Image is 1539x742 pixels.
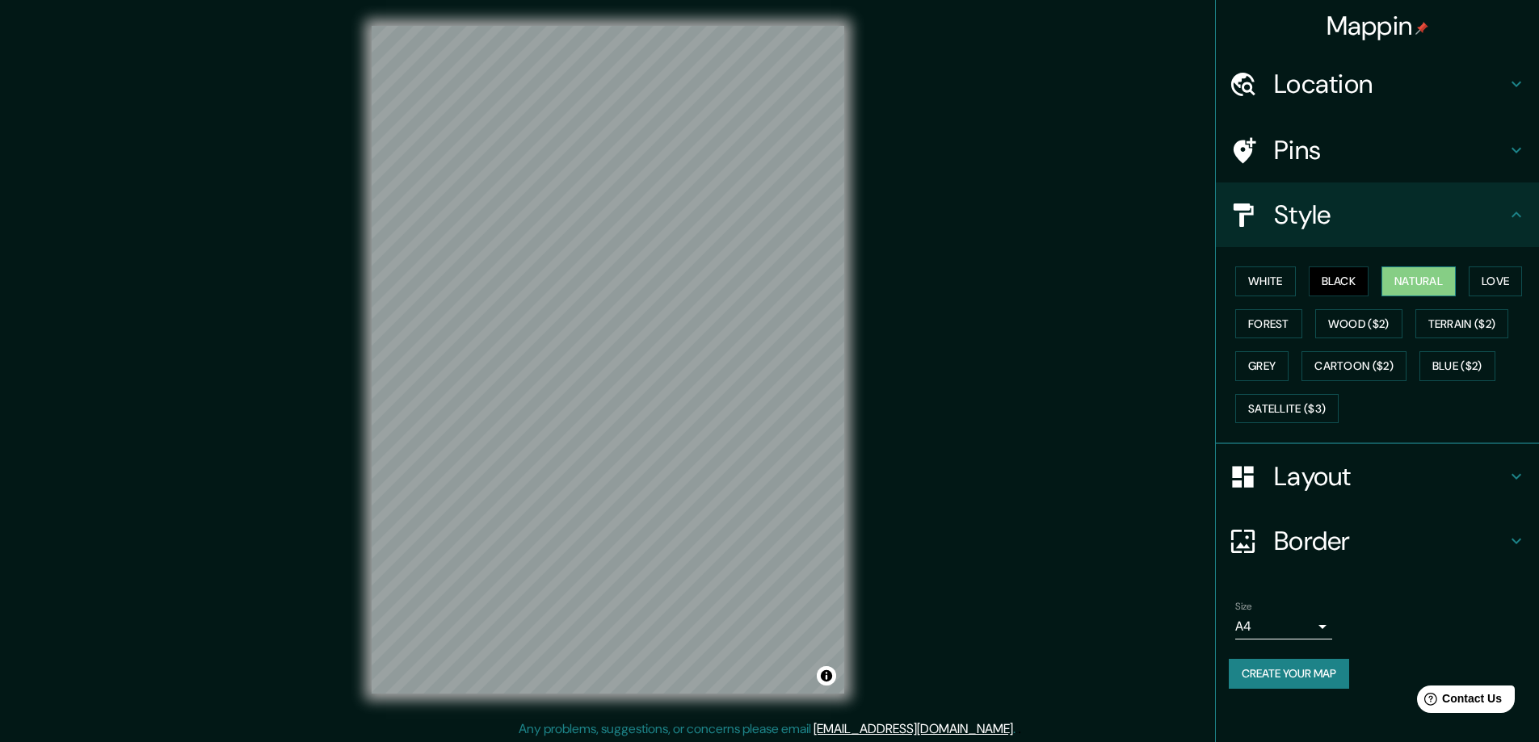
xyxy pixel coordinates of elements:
button: Terrain ($2) [1415,309,1509,339]
div: Pins [1216,118,1539,182]
button: Grey [1235,351,1289,381]
button: Black [1309,266,1369,296]
label: Size [1235,600,1252,614]
button: Toggle attribution [817,666,836,685]
div: Layout [1216,444,1539,509]
button: Cartoon ($2) [1301,351,1407,381]
h4: Location [1274,68,1507,100]
button: Forest [1235,309,1302,339]
button: Blue ($2) [1419,351,1495,381]
div: . [1015,719,1018,739]
h4: Mappin [1327,10,1429,42]
iframe: Help widget launcher [1395,679,1521,724]
button: White [1235,266,1296,296]
button: Satellite ($3) [1235,394,1339,424]
h4: Layout [1274,460,1507,493]
div: A4 [1235,614,1332,639]
div: Style [1216,182,1539,247]
a: [EMAIL_ADDRESS][DOMAIN_NAME] [814,720,1013,737]
div: Location [1216,52,1539,116]
div: Border [1216,509,1539,573]
h4: Style [1274,199,1507,231]
button: Wood ($2) [1315,309,1402,339]
button: Natural [1381,266,1456,296]
h4: Border [1274,525,1507,557]
p: Any problems, suggestions, or concerns please email . [519,719,1015,739]
button: Love [1469,266,1522,296]
canvas: Map [372,26,844,694]
h4: Pins [1274,134,1507,166]
img: pin-icon.png [1415,22,1428,35]
button: Create your map [1229,659,1349,689]
div: . [1018,719,1021,739]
